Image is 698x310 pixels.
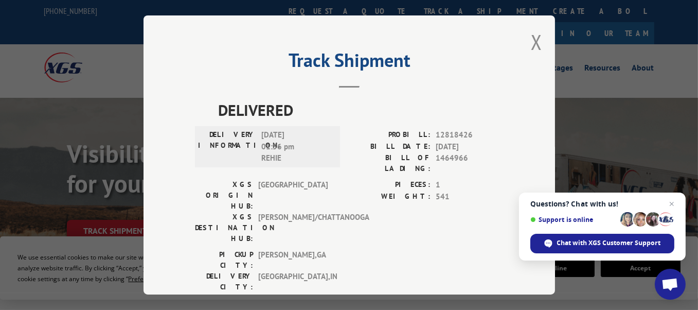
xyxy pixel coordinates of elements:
[258,179,328,212] span: [GEOGRAPHIC_DATA]
[349,141,431,153] label: BILL DATE:
[218,98,504,122] span: DELIVERED
[349,191,431,203] label: WEIGHT:
[349,152,431,174] label: BILL OF LADING:
[436,141,504,153] span: [DATE]
[349,179,431,191] label: PIECES:
[349,129,431,141] label: PROBILL:
[198,129,256,164] label: DELIVERY INFORMATION:
[436,129,504,141] span: 12818426
[195,212,253,244] label: XGS DESTINATION HUB:
[258,249,328,271] span: [PERSON_NAME] , GA
[195,53,504,73] h2: Track Shipment
[261,129,331,164] span: [DATE] 01:56 pm REHIE
[530,200,674,208] span: Questions? Chat with us!
[655,269,686,300] div: Open chat
[258,271,328,292] span: [GEOGRAPHIC_DATA] , IN
[195,179,253,212] label: XGS ORIGIN HUB:
[530,216,617,223] span: Support is online
[195,271,253,292] label: DELIVERY CITY:
[531,28,542,56] button: Close modal
[557,238,661,248] span: Chat with XGS Customer Support
[436,191,504,203] span: 541
[666,198,678,210] span: Close chat
[195,249,253,271] label: PICKUP CITY:
[258,212,328,244] span: [PERSON_NAME]/CHATTANOOGA
[436,152,504,174] span: 1464966
[436,179,504,191] span: 1
[530,234,674,253] div: Chat with XGS Customer Support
